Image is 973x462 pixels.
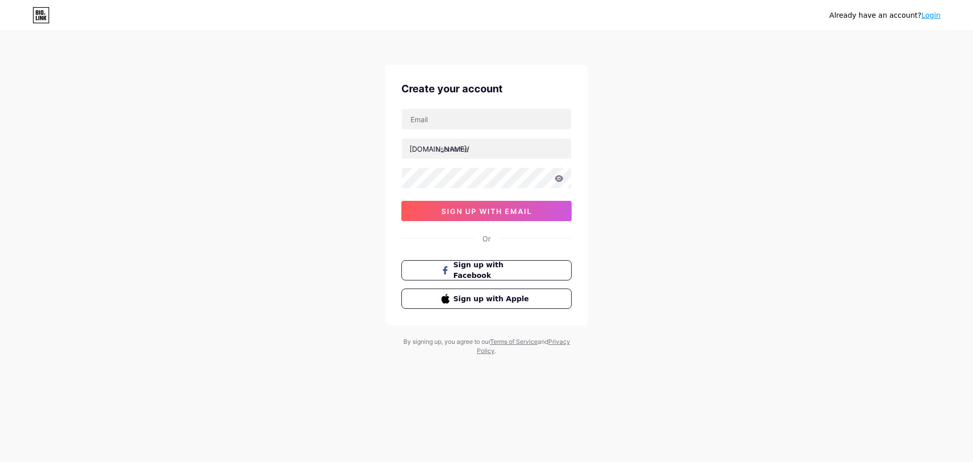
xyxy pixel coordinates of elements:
div: Or [482,233,491,244]
input: Email [402,109,571,129]
span: Sign up with Facebook [454,260,532,281]
button: Sign up with Facebook [401,260,572,280]
a: Login [921,11,941,19]
button: sign up with email [401,201,572,221]
span: Sign up with Apple [454,294,532,304]
div: Already have an account? [830,10,941,21]
button: Sign up with Apple [401,289,572,309]
div: [DOMAIN_NAME]/ [409,144,469,154]
div: Create your account [401,81,572,96]
a: Terms of Service [490,338,538,345]
span: sign up with email [441,207,532,216]
div: By signing up, you agree to our and . [400,337,573,356]
input: username [402,138,571,159]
